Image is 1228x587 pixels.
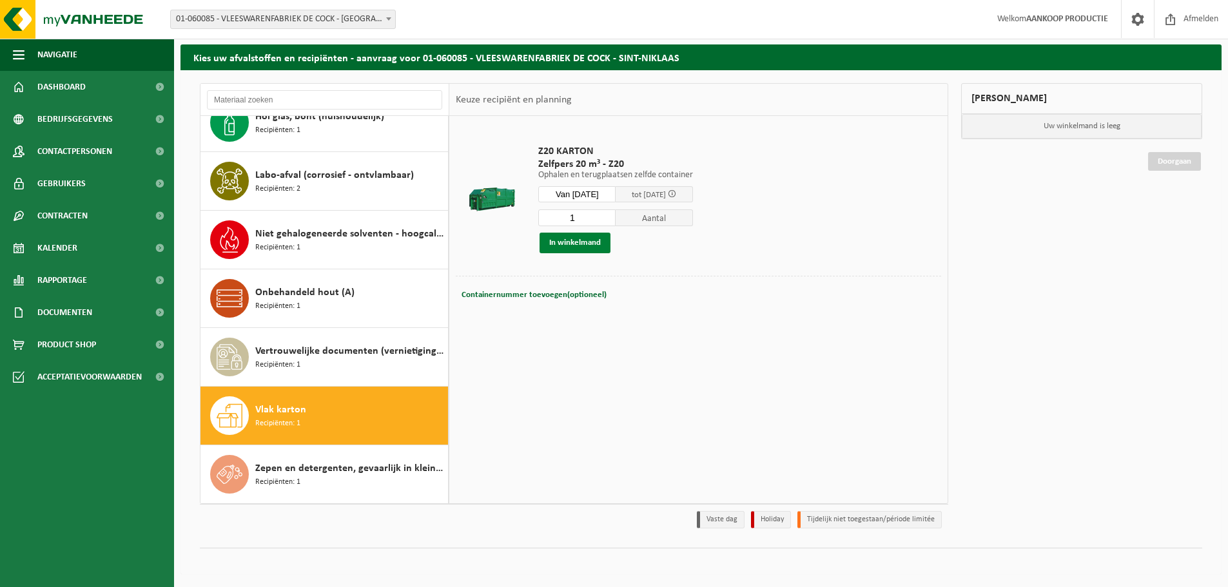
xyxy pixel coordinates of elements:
button: Labo-afval (corrosief - ontvlambaar) Recipiënten: 2 [200,152,449,211]
button: Onbehandeld hout (A) Recipiënten: 1 [200,269,449,328]
span: Dashboard [37,71,86,103]
span: tot [DATE] [632,191,666,199]
button: Niet gehalogeneerde solventen - hoogcalorisch in kleinverpakking Recipiënten: 1 [200,211,449,269]
li: Tijdelijk niet toegestaan/période limitée [797,511,942,528]
button: Containernummer toevoegen(optioneel) [460,286,608,304]
span: Aantal [616,209,693,226]
span: Recipiënten: 1 [255,476,300,488]
li: Holiday [751,511,791,528]
span: Recipiënten: 1 [255,359,300,371]
span: Documenten [37,296,92,329]
span: Vlak karton [255,402,306,418]
span: Navigatie [37,39,77,71]
span: Niet gehalogeneerde solventen - hoogcalorisch in kleinverpakking [255,226,445,242]
span: Labo-afval (corrosief - ontvlambaar) [255,168,414,183]
span: Zelfpers 20 m³ - Z20 [538,158,693,171]
span: Bedrijfsgegevens [37,103,113,135]
div: [PERSON_NAME] [961,83,1202,114]
span: 01-060085 - VLEESWARENFABRIEK DE COCK - SINT-NIKLAAS [170,10,396,29]
button: Vlak karton Recipiënten: 1 [200,387,449,445]
span: Onbehandeld hout (A) [255,285,355,300]
span: Hol glas, bont (huishoudelijk) [255,109,384,124]
span: Product Shop [37,329,96,361]
span: Recipiënten: 1 [255,300,300,313]
span: Recipiënten: 2 [255,183,300,195]
strong: AANKOOP PRODUCTIE [1026,14,1108,24]
input: Selecteer datum [538,186,616,202]
span: Recipiënten: 1 [255,124,300,137]
span: Contracten [37,200,88,232]
span: Recipiënten: 1 [255,242,300,254]
span: Contactpersonen [37,135,112,168]
button: In winkelmand [540,233,610,253]
span: Rapportage [37,264,87,296]
span: Z20 KARTON [538,145,693,158]
span: 01-060085 - VLEESWARENFABRIEK DE COCK - SINT-NIKLAAS [171,10,395,28]
span: Gebruikers [37,168,86,200]
span: Acceptatievoorwaarden [37,361,142,393]
li: Vaste dag [697,511,745,528]
h2: Kies uw afvalstoffen en recipiënten - aanvraag voor 01-060085 - VLEESWARENFABRIEK DE COCK - SINT-... [180,44,1222,70]
button: Vertrouwelijke documenten (vernietiging - recyclage) Recipiënten: 1 [200,328,449,387]
span: Vertrouwelijke documenten (vernietiging - recyclage) [255,343,445,359]
span: Recipiënten: 1 [255,418,300,430]
p: Uw winkelmand is leeg [962,114,1202,139]
button: Zepen en detergenten, gevaarlijk in kleinverpakking Recipiënten: 1 [200,445,449,503]
p: Ophalen en terugplaatsen zelfde container [538,171,693,180]
span: Kalender [37,232,77,264]
span: Zepen en detergenten, gevaarlijk in kleinverpakking [255,461,445,476]
input: Materiaal zoeken [207,90,442,110]
button: Hol glas, bont (huishoudelijk) Recipiënten: 1 [200,93,449,152]
a: Doorgaan [1148,152,1201,171]
div: Keuze recipiënt en planning [449,84,578,116]
span: Containernummer toevoegen(optioneel) [462,291,607,299]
